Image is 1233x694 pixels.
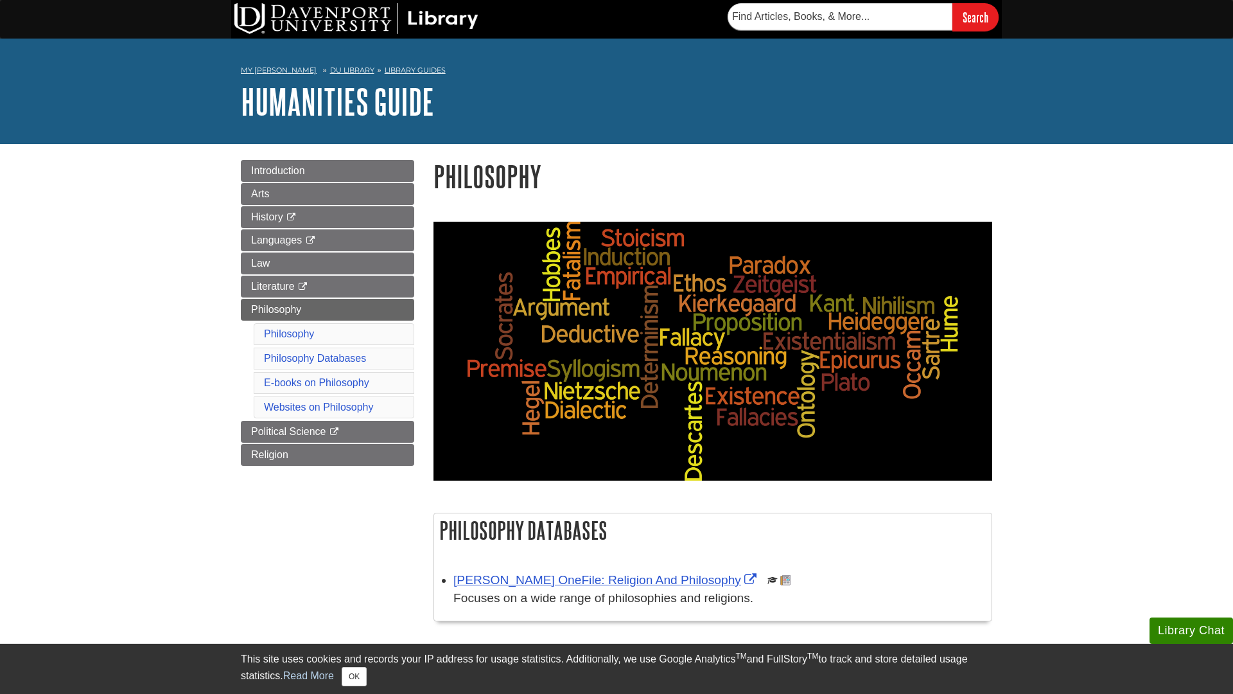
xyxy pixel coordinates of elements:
[342,667,367,686] button: Close
[241,183,414,205] a: Arts
[251,304,301,315] span: Philosophy
[433,222,992,481] img: Philosophical Terms and People of Impact
[385,66,446,75] a: Library Guides
[286,213,297,222] i: This link opens in a new window
[297,283,308,291] i: This link opens in a new window
[241,299,414,321] a: Philosophy
[952,3,999,31] input: Search
[767,575,778,585] img: Scholarly or Peer Reviewed
[241,82,434,121] a: Humanities Guide
[241,160,414,466] div: Guide Page Menu
[241,65,317,76] a: My [PERSON_NAME]
[433,160,992,193] h1: Philosophy
[241,229,414,251] a: Languages
[453,589,985,608] p: Focuses on a wide range of philosophies and religions.
[453,573,760,587] a: Link opens in new window
[241,276,414,298] a: Literature
[251,188,269,199] span: Arts
[251,258,270,269] span: Law
[283,670,334,681] a: Read More
[807,652,818,661] sup: TM
[241,160,414,182] a: Introduction
[241,62,992,82] nav: breadcrumb
[728,3,999,31] form: Searches DU Library's articles, books, and more
[329,428,340,436] i: This link opens in a new window
[1150,618,1233,644] button: Library Chat
[305,236,316,245] i: This link opens in a new window
[241,253,414,274] a: Law
[241,206,414,228] a: History
[728,3,952,30] input: Find Articles, Books, & More...
[264,353,366,364] a: Philosophy Databases
[234,3,478,34] img: DU Library
[251,426,326,437] span: Political Science
[434,513,992,547] h2: Philosophy Databases
[251,235,302,245] span: Languages
[251,281,295,292] span: Literature
[241,652,992,686] div: This site uses cookies and records your IP address for usage statistics. Additionally, we use Goo...
[330,66,374,75] a: DU Library
[264,377,369,388] a: E-books on Philosophy
[780,575,791,585] img: Newspapers
[241,444,414,466] a: Religion
[241,421,414,443] a: Political Science
[735,652,746,661] sup: TM
[251,211,283,222] span: History
[251,165,305,176] span: Introduction
[251,449,288,460] span: Religion
[264,328,314,339] a: Philosophy
[264,402,373,413] a: Websites on Philosophy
